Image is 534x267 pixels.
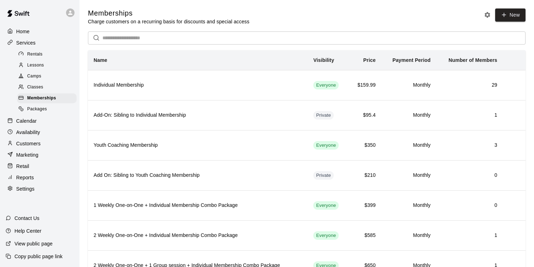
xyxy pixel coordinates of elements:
[27,106,47,113] span: Packages
[495,8,526,22] a: New
[6,37,74,48] a: Services
[16,163,29,170] p: Retail
[313,202,339,209] span: Everyone
[6,116,74,126] a: Calendar
[14,253,63,260] p: Copy public page link
[17,60,79,71] a: Lessons
[313,231,339,240] div: This membership is visible to all customers
[16,129,40,136] p: Availability
[442,141,497,149] h6: 3
[449,57,497,63] b: Number of Members
[17,104,77,114] div: Packages
[442,202,497,209] h6: 0
[17,82,77,92] div: Classes
[94,141,302,149] h6: Youth Coaching Membership
[354,202,376,209] h6: $399
[354,172,376,179] h6: $210
[387,111,431,119] h6: Monthly
[363,57,376,63] b: Price
[17,71,79,82] a: Camps
[313,57,334,63] b: Visibility
[387,172,431,179] h6: Monthly
[6,150,74,160] a: Marketing
[17,50,77,59] div: Rentals
[6,172,74,183] a: Reports
[354,81,376,89] h6: $159.99
[14,240,53,247] p: View public page
[17,49,79,60] a: Rentals
[313,171,334,180] div: This membership is hidden from the memberships page
[94,172,302,179] h6: Add On: Sibling to Youth Coaching Membership
[442,232,497,239] h6: 1
[313,172,334,179] span: Private
[94,202,302,209] h6: 1 Weekly One-on-One + Individual Membership Combo Package
[14,227,41,234] p: Help Center
[6,127,74,138] a: Availability
[313,142,339,149] span: Everyone
[313,141,339,150] div: This membership is visible to all customers
[94,232,302,239] h6: 2 Weekly One-on-One + Individual Membership Combo Package
[6,138,74,149] a: Customers
[387,141,431,149] h6: Monthly
[354,232,376,239] h6: $585
[17,104,79,115] a: Packages
[17,93,79,104] a: Memberships
[387,81,431,89] h6: Monthly
[17,93,77,103] div: Memberships
[94,111,302,119] h6: Add-On: Sibling to Individual Membership
[16,28,30,35] p: Home
[16,151,38,158] p: Marketing
[27,95,56,102] span: Memberships
[16,39,36,46] p: Services
[94,57,107,63] b: Name
[27,84,43,91] span: Classes
[482,10,493,20] button: Memberships settings
[313,201,339,210] div: This membership is visible to all customers
[27,62,44,69] span: Lessons
[442,111,497,119] h6: 1
[313,81,339,89] div: This membership is visible to all customers
[88,8,249,18] h5: Memberships
[313,82,339,89] span: Everyone
[16,185,35,192] p: Settings
[16,174,34,181] p: Reports
[313,112,334,119] span: Private
[88,18,249,25] p: Charge customers on a recurring basis for discounts and special access
[27,73,41,80] span: Camps
[6,161,74,172] a: Retail
[354,141,376,149] h6: $350
[14,215,40,222] p: Contact Us
[6,26,74,37] a: Home
[17,60,77,70] div: Lessons
[387,202,431,209] h6: Monthly
[392,57,431,63] b: Payment Period
[17,82,79,93] a: Classes
[17,71,77,81] div: Camps
[16,117,37,124] p: Calendar
[442,81,497,89] h6: 29
[354,111,376,119] h6: $95.4
[94,81,302,89] h6: Individual Membership
[6,184,74,194] a: Settings
[27,51,43,58] span: Rentals
[387,232,431,239] h6: Monthly
[313,111,334,120] div: This membership is hidden from the memberships page
[313,232,339,239] span: Everyone
[16,140,41,147] p: Customers
[442,172,497,179] h6: 0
